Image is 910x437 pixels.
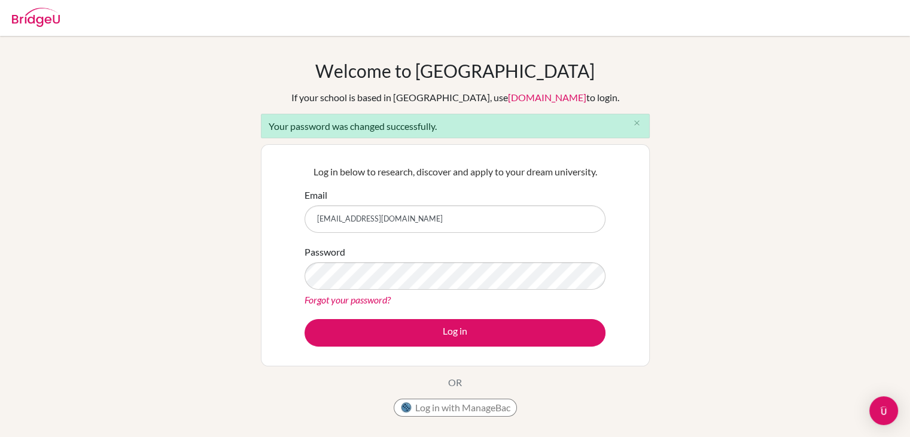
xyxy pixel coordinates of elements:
[632,119,641,128] i: close
[305,319,605,347] button: Log in
[448,375,462,390] p: OR
[305,165,605,179] p: Log in below to research, discover and apply to your dream university.
[261,114,650,138] div: Your password was changed successfully.
[305,245,345,259] label: Password
[291,90,619,105] div: If your school is based in [GEOGRAPHIC_DATA], use to login.
[315,60,595,81] h1: Welcome to [GEOGRAPHIC_DATA]
[869,396,898,425] div: Open Intercom Messenger
[305,188,327,202] label: Email
[305,294,391,305] a: Forgot your password?
[508,92,586,103] a: [DOMAIN_NAME]
[394,399,517,417] button: Log in with ManageBac
[625,114,649,132] button: Close
[12,8,60,27] img: Bridge-U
